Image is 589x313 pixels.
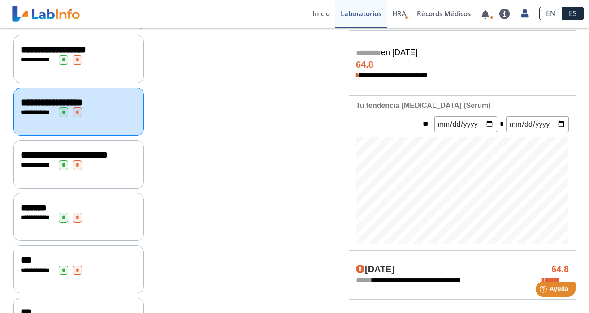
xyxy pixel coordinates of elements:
[356,60,569,70] h4: 64.8
[551,264,569,275] h4: 64.8
[356,102,490,109] b: Tu tendencia [MEDICAL_DATA] (Serum)
[356,48,569,58] h5: en [DATE]
[509,278,579,303] iframe: Help widget launcher
[356,264,394,275] h4: [DATE]
[562,7,584,20] a: ES
[434,116,497,132] input: mm/dd/yyyy
[539,7,562,20] a: EN
[506,116,569,132] input: mm/dd/yyyy
[392,9,406,18] span: HRA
